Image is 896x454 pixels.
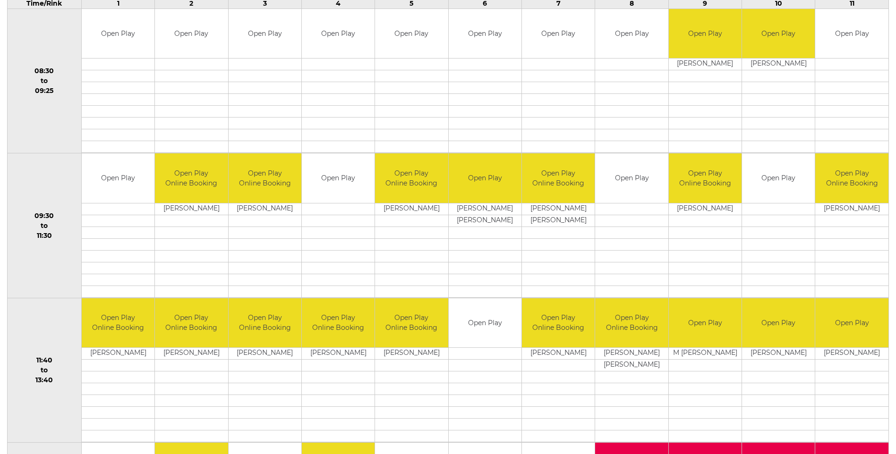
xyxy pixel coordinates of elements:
td: Open Play [375,9,448,59]
td: Open Play Online Booking [595,298,668,348]
td: Open Play Online Booking [522,298,595,348]
td: Open Play Online Booking [375,153,448,203]
td: [PERSON_NAME] [595,348,668,360]
td: Open Play [82,9,154,59]
td: Open Play Online Booking [669,153,742,203]
td: [PERSON_NAME] [155,348,228,360]
td: Open Play [82,153,154,203]
td: [PERSON_NAME] [449,215,521,227]
td: Open Play [302,9,375,59]
td: Open Play Online Booking [155,298,228,348]
td: Open Play Online Booking [229,298,301,348]
td: [PERSON_NAME] [522,215,595,227]
td: Open Play [595,9,668,59]
td: 09:30 to 11:30 [8,153,82,298]
td: Open Play [302,153,375,203]
td: [PERSON_NAME] [302,348,375,360]
td: [PERSON_NAME] [669,203,742,215]
td: [PERSON_NAME] [229,203,301,215]
td: [PERSON_NAME] [375,348,448,360]
td: [PERSON_NAME] [522,348,595,360]
td: Open Play [229,9,301,59]
td: [PERSON_NAME] [815,203,888,215]
td: Open Play [595,153,668,203]
td: [PERSON_NAME] [155,203,228,215]
td: Open Play [742,298,815,348]
td: 08:30 to 09:25 [8,8,82,153]
td: Open Play [449,298,521,348]
td: Open Play [815,9,888,59]
td: Open Play Online Booking [229,153,301,203]
td: Open Play [449,9,521,59]
td: Open Play Online Booking [155,153,228,203]
td: [PERSON_NAME] [742,59,815,70]
td: Open Play [522,9,595,59]
td: [PERSON_NAME] [742,348,815,360]
td: Open Play Online Booking [302,298,375,348]
td: Open Play [669,298,742,348]
td: [PERSON_NAME] [595,360,668,371]
td: 11:40 to 13:40 [8,298,82,443]
td: Open Play [449,153,521,203]
td: [PERSON_NAME] [669,59,742,70]
td: Open Play [669,9,742,59]
td: Open Play [742,153,815,203]
td: [PERSON_NAME] [375,203,448,215]
td: Open Play [815,298,888,348]
td: [PERSON_NAME] [815,348,888,360]
td: [PERSON_NAME] [449,203,521,215]
td: M [PERSON_NAME] [669,348,742,360]
td: Open Play Online Booking [815,153,888,203]
td: [PERSON_NAME] [522,203,595,215]
td: Open Play [742,9,815,59]
td: [PERSON_NAME] [229,348,301,360]
td: Open Play Online Booking [375,298,448,348]
td: [PERSON_NAME] [82,348,154,360]
td: Open Play Online Booking [82,298,154,348]
td: Open Play [155,9,228,59]
td: Open Play Online Booking [522,153,595,203]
